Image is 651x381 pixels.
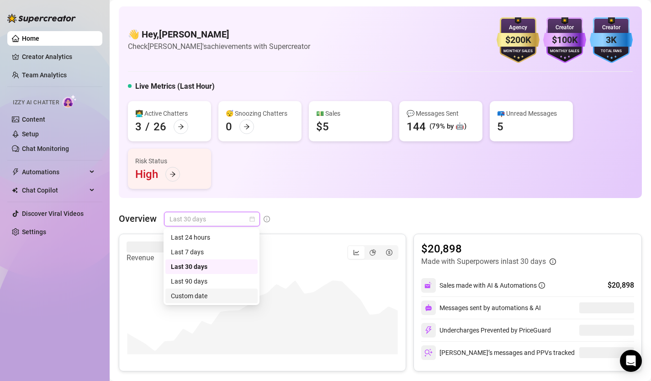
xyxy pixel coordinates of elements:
[178,123,184,130] span: arrow-right
[497,119,503,134] div: 5
[243,123,250,130] span: arrow-right
[439,280,545,290] div: Sales made with AI & Automations
[22,228,46,236] a: Settings
[22,130,39,138] a: Setup
[424,281,433,290] img: svg%3e
[429,121,466,132] div: (79% by 🤖)
[226,108,294,118] div: 😴 Snoozing Chatters
[169,212,254,226] span: Last 30 days
[165,274,258,289] div: Last 90 days
[264,216,270,222] span: info-circle
[543,23,586,32] div: Creator
[22,165,87,179] span: Automations
[421,241,556,256] article: $20,898
[425,304,432,311] img: svg%3e
[22,116,45,123] a: Content
[22,49,95,64] a: Creator Analytics
[347,245,398,260] div: segmented control
[171,247,252,257] div: Last 7 days
[543,33,586,47] div: $100K
[12,168,19,176] span: thunderbolt
[497,108,566,118] div: 📪 Unread Messages
[226,119,232,134] div: 0
[550,258,556,265] span: info-circle
[497,48,540,54] div: Monthly Sales
[424,326,433,334] img: svg%3e
[169,171,176,177] span: arrow-right
[22,35,39,42] a: Home
[353,249,360,256] span: line-chart
[171,276,252,286] div: Last 90 days
[539,282,545,289] span: info-circle
[608,280,634,291] div: $20,898
[165,289,258,303] div: Custom date
[370,249,376,256] span: pie-chart
[421,323,551,338] div: Undercharges Prevented by PriceGuard
[497,23,540,32] div: Agency
[386,249,392,256] span: dollar-circle
[135,156,204,166] div: Risk Status
[421,345,575,360] div: [PERSON_NAME]’s messages and PPVs tracked
[128,41,310,52] article: Check [PERSON_NAME]'s achievements with Supercreator
[165,230,258,245] div: Last 24 hours
[22,210,84,217] a: Discover Viral Videos
[543,48,586,54] div: Monthly Sales
[497,17,540,63] img: gold-badge-CigiZidd.svg
[171,291,252,301] div: Custom date
[12,187,18,193] img: Chat Copilot
[7,14,76,23] img: logo-BBDzfeDw.svg
[119,212,157,225] article: Overview
[421,256,546,267] article: Made with Superpowers in last 30 days
[407,108,475,118] div: 💬 Messages Sent
[127,252,181,263] article: Revenue
[153,119,166,134] div: 26
[421,301,541,315] div: Messages sent by automations & AI
[620,350,642,372] div: Open Intercom Messenger
[590,17,633,63] img: blue-badge-DgoSNQY1.svg
[135,119,142,134] div: 3
[171,232,252,242] div: Last 24 hours
[165,259,258,274] div: Last 30 days
[22,71,67,79] a: Team Analytics
[13,98,59,107] span: Izzy AI Chatter
[171,262,252,272] div: Last 30 days
[543,17,586,63] img: purple-badge-B9DA21FR.svg
[497,33,540,47] div: $200K
[22,145,69,152] a: Chat Monitoring
[590,48,633,54] div: Total Fans
[63,95,77,108] img: AI Chatter
[316,119,329,134] div: $5
[590,33,633,47] div: 3K
[128,28,310,41] h4: 👋 Hey, [PERSON_NAME]
[22,183,87,198] span: Chat Copilot
[316,108,385,118] div: 💵 Sales
[424,349,433,357] img: svg%3e
[135,81,215,92] h5: Live Metrics (Last Hour)
[249,216,255,222] span: calendar
[407,119,426,134] div: 144
[135,108,204,118] div: 👩‍💻 Active Chatters
[165,245,258,259] div: Last 7 days
[590,23,633,32] div: Creator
